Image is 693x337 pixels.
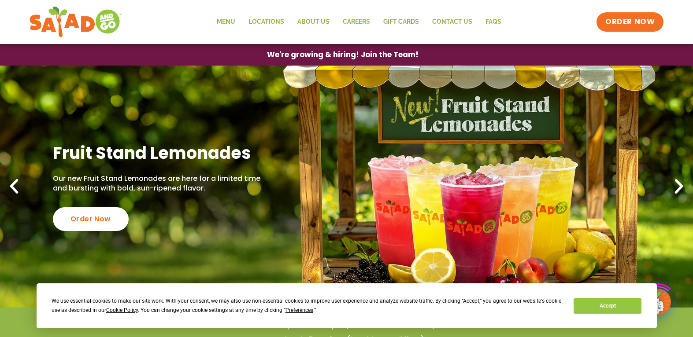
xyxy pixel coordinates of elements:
div: Next slide [669,177,689,196]
nav: Menu [210,12,508,32]
p: Our new Fruit Stand Lemonades are here for a limited time and bursting with bold, sun-ripened fla... [53,174,264,194]
a: Menu [210,12,242,32]
span: ORDER NOW [605,17,655,27]
div: We use essential cookies to make our site work. With your consent, we may also use non-essential ... [52,297,563,315]
button: Accept [574,298,641,314]
a: We're growing & hiring! Join the Team! [254,44,432,65]
span: Cookie Policy [106,307,138,313]
a: Careers [336,12,377,32]
span: Preferences [285,307,313,313]
div: Cookie Consent Prompt [37,283,657,328]
a: FAQs [479,12,508,32]
h4: Weekdays 6:30am-9pm (breakfast until 10:30am) [18,321,675,330]
a: ORDER NOW [597,12,663,32]
div: Order Now [53,207,129,231]
a: GIFT CARDS [377,12,426,32]
a: About Us [291,12,336,32]
div: Previous slide [4,177,24,196]
img: new-SAG-logo-768×292 [29,4,122,40]
a: Locations [242,12,291,32]
h2: Fruit Stand Lemonades [53,142,264,164]
span: We're growing & hiring! Join the Team! [267,51,419,59]
a: Contact Us [426,12,479,32]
